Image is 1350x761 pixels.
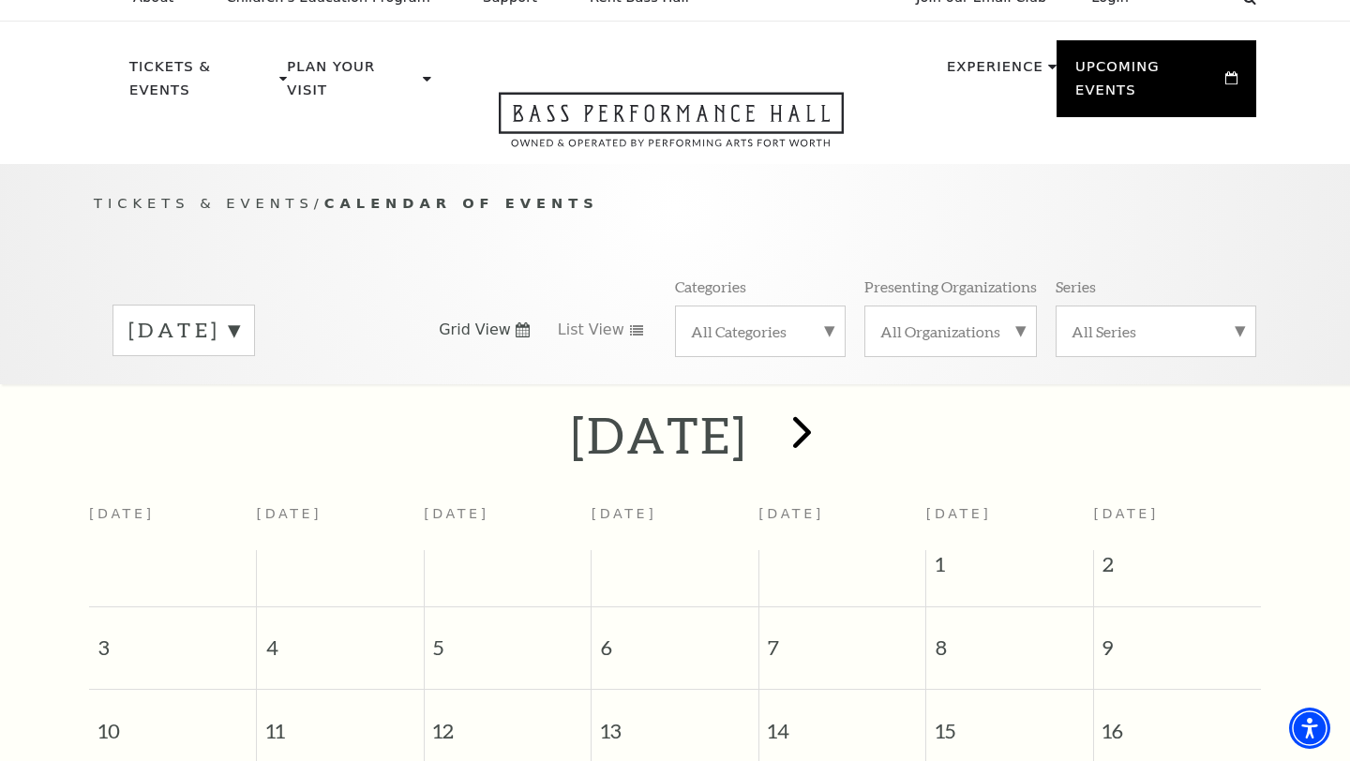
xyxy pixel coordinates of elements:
[1289,708,1330,749] div: Accessibility Menu
[1094,690,1261,754] span: 16
[864,276,1037,296] p: Presenting Organizations
[129,55,275,112] p: Tickets & Events
[257,690,424,754] span: 11
[558,320,624,340] span: List View
[758,495,926,550] th: [DATE]
[880,321,1021,341] label: All Organizations
[926,690,1093,754] span: 15
[759,690,926,754] span: 14
[431,92,911,164] a: Open this option
[766,402,834,469] button: next
[592,607,758,672] span: 6
[287,55,418,112] p: Plan Your Visit
[89,607,256,672] span: 3
[1094,607,1261,672] span: 9
[257,495,425,550] th: [DATE]
[1075,55,1221,112] p: Upcoming Events
[89,495,257,550] th: [DATE]
[94,195,314,211] span: Tickets & Events
[926,506,992,521] span: [DATE]
[94,192,1256,216] p: /
[1072,321,1240,341] label: All Series
[675,276,746,296] p: Categories
[592,690,758,754] span: 13
[128,316,239,345] label: [DATE]
[947,55,1043,89] p: Experience
[759,607,926,672] span: 7
[257,607,424,672] span: 4
[571,405,748,465] h2: [DATE]
[926,607,1093,672] span: 8
[1094,550,1261,588] span: 2
[691,321,830,341] label: All Categories
[1093,506,1159,521] span: [DATE]
[439,320,511,340] span: Grid View
[926,550,1093,588] span: 1
[89,690,256,754] span: 10
[425,690,592,754] span: 12
[324,195,599,211] span: Calendar of Events
[425,607,592,672] span: 5
[1056,276,1096,296] p: Series
[424,495,592,550] th: [DATE]
[592,495,759,550] th: [DATE]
